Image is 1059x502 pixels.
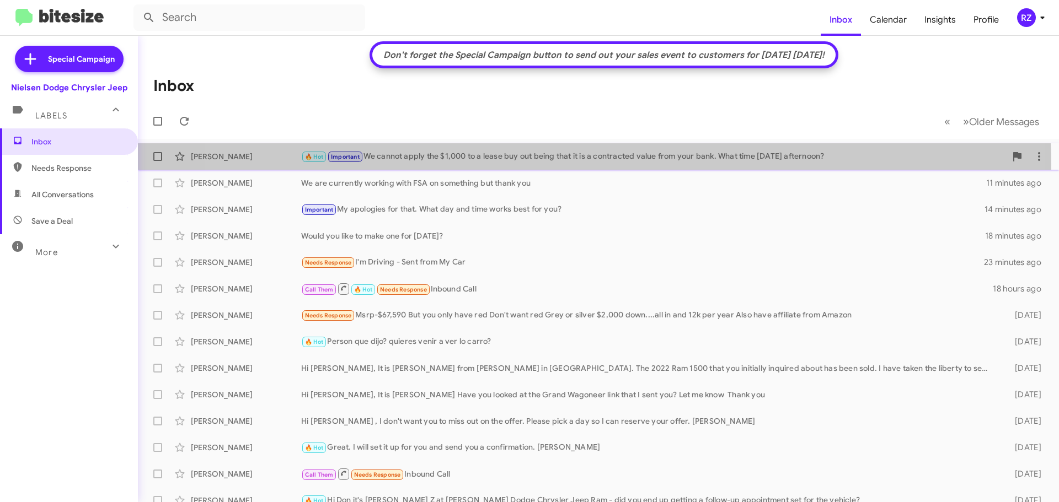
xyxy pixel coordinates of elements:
div: Person que dijo? quieres venir a ver lo carro? [301,336,997,348]
div: I'm Driving - Sent from My Car [301,256,984,269]
div: [DATE] [997,336,1050,347]
div: [DATE] [997,389,1050,400]
div: We are currently working with FSA on something but thank you [301,177,986,188]
span: Needs Response [305,259,352,266]
a: Special Campaign [15,46,124,72]
div: 23 minutes ago [984,257,1050,268]
div: [PERSON_NAME] [191,204,301,215]
button: Next [956,110,1046,133]
div: [PERSON_NAME] [191,389,301,400]
span: Needs Response [354,471,401,478]
span: All Conversations [31,189,94,200]
div: [DATE] [997,442,1050,453]
div: [PERSON_NAME] [191,415,301,427]
nav: Page navigation example [938,110,1046,133]
a: Profile [965,4,1008,36]
span: Call Them [305,471,334,478]
div: [DATE] [997,363,1050,374]
div: Hi [PERSON_NAME], It is [PERSON_NAME] Have you looked at the Grand Wagoneer link that I sent you?... [301,389,997,400]
span: Needs Response [31,163,125,174]
div: Hi [PERSON_NAME], It is [PERSON_NAME] from [PERSON_NAME] in [GEOGRAPHIC_DATA]. The 2022 Ram 1500 ... [301,363,997,374]
span: Labels [35,111,67,121]
div: Great. I will set it up for you and send you a confirmation. [PERSON_NAME] [301,441,997,454]
div: RZ [1017,8,1036,27]
span: More [35,247,58,257]
span: 🔥 Hot [354,286,373,293]
div: Nielsen Dodge Chrysler Jeep [11,82,127,93]
div: [PERSON_NAME] [191,283,301,294]
h1: Inbox [153,77,194,95]
span: Special Campaign [48,53,115,64]
div: [PERSON_NAME] [191,177,301,188]
span: Important [305,206,334,213]
span: 🔥 Hot [305,338,324,346]
div: [PERSON_NAME] [191,257,301,268]
div: We cannot apply the $1,000 to a lease buy out being that it is a contracted value from your bank.... [301,150,1006,163]
span: Needs Response [305,312,352,319]
span: Inbox [31,136,125,147]
div: Don't forget the Special Campaign button to send out your sales event to customers for [DATE] [DA... [378,50,830,61]
div: Inbound Call [301,467,997,481]
span: 🔥 Hot [305,153,324,160]
span: Older Messages [969,116,1039,128]
span: » [963,115,969,128]
div: [PERSON_NAME] [191,442,301,453]
div: [PERSON_NAME] [191,151,301,162]
div: [DATE] [997,310,1050,321]
div: 18 hours ago [993,283,1050,294]
button: RZ [1008,8,1047,27]
div: [PERSON_NAME] [191,363,301,374]
button: Previous [938,110,957,133]
span: Important [331,153,360,160]
span: Needs Response [380,286,427,293]
span: Call Them [305,286,334,293]
div: [PERSON_NAME] [191,310,301,321]
span: Save a Deal [31,215,73,226]
div: [PERSON_NAME] [191,336,301,347]
span: « [944,115,950,128]
div: My apologies for that. What day and time works best for you? [301,203,985,216]
div: [DATE] [997,415,1050,427]
div: Would you like to make one for [DATE]? [301,230,985,241]
div: 14 minutes ago [985,204,1050,215]
a: Insights [916,4,965,36]
div: Msrp-$67,590 But you only have red Don't want red Grey or silver $2,000 down....all in and 12k pe... [301,309,997,322]
div: [PERSON_NAME] [191,230,301,241]
a: Calendar [861,4,916,36]
div: [DATE] [997,468,1050,479]
div: Inbound Call [301,282,993,296]
div: Hi [PERSON_NAME] , I don't want you to miss out on the offer. Please pick a day so I can reserve ... [301,415,997,427]
input: Search [133,4,365,31]
a: Inbox [821,4,861,36]
span: 🔥 Hot [305,444,324,451]
div: [PERSON_NAME] [191,468,301,479]
div: 18 minutes ago [985,230,1050,241]
div: 11 minutes ago [986,177,1050,188]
